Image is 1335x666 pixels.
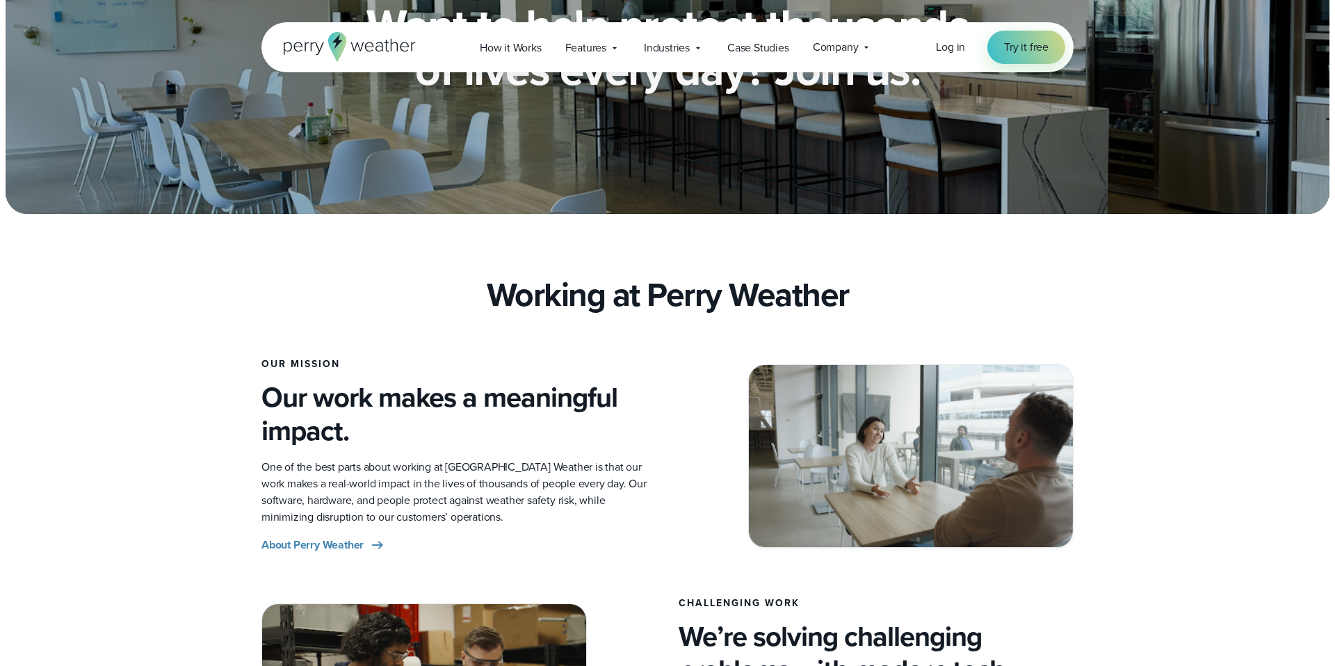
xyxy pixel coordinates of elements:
[261,459,656,526] p: One of the best parts about working at [GEOGRAPHIC_DATA] Weather is that our work makes a real-wo...
[261,381,656,448] h4: Our work makes a meaningful impact.
[715,33,801,62] a: Case Studies
[261,537,364,553] span: About Perry Weather
[261,359,656,370] h3: Our Mission
[987,31,1065,64] a: Try it free
[480,40,542,56] span: How it Works
[261,537,386,553] a: About Perry Weather
[644,40,690,56] span: Industries
[679,598,1074,609] h3: Challenging Work
[813,39,859,56] span: Company
[727,40,789,56] span: Case Studies
[1004,39,1049,56] span: Try it free
[936,39,965,55] span: Log in
[936,39,965,56] a: Log in
[487,275,849,314] h2: Working at Perry Weather
[468,33,553,62] a: How it Works
[331,3,1004,92] h2: Want to help protect thousands of lives every day? Join us.
[565,40,606,56] span: Features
